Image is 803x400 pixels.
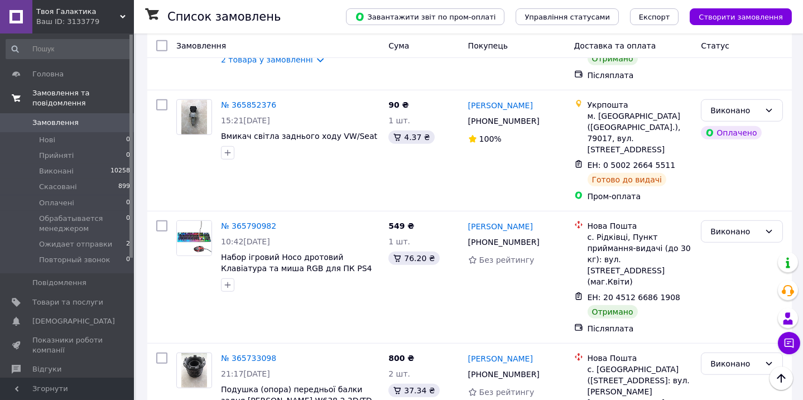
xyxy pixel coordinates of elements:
[181,353,208,388] img: Фото товару
[388,41,409,50] span: Cума
[32,88,134,108] span: Замовлення та повідомлення
[221,253,372,284] a: Набор ігровий Hoco дротовий Клавіатура та миша RGB для ПК PS4 Luminous GM18 Black
[388,116,410,125] span: 1 шт.
[588,323,693,334] div: Післяплата
[36,17,134,27] div: Ваш ID: 3133779
[710,104,760,117] div: Виконано
[32,69,64,79] span: Головна
[221,237,270,246] span: 10:42[DATE]
[516,8,619,25] button: Управління статусами
[118,182,130,192] span: 899
[778,332,800,354] button: Чат з покупцем
[110,166,130,176] span: 10258
[181,100,208,134] img: Фото товару
[388,221,414,230] span: 549 ₴
[177,221,211,256] img: Фото товару
[346,8,504,25] button: Завантажити звіт по пром-оплаті
[479,134,502,143] span: 100%
[588,52,638,65] div: Отримано
[468,353,533,364] a: [PERSON_NAME]
[126,239,130,249] span: 2
[388,252,439,265] div: 76.20 ₴
[221,354,276,363] a: № 365733098
[221,116,270,125] span: 15:21[DATE]
[588,305,638,319] div: Отримано
[39,135,55,145] span: Нові
[176,41,226,50] span: Замовлення
[32,316,115,326] span: [DEMOGRAPHIC_DATA]
[630,8,679,25] button: Експорт
[588,232,693,287] div: с. Рідківці, Пункт приймання-видачі (до 30 кг): вул. [STREET_ADDRESS] (маг.Квіти)
[6,39,131,59] input: Пошук
[468,100,533,111] a: [PERSON_NAME]
[39,166,74,176] span: Виконані
[36,7,120,17] span: Твоя Галактика
[39,214,126,234] span: Обрабатывается менеджером
[221,55,313,64] a: 2 товара у замовленні
[221,221,276,230] a: № 365790982
[388,237,410,246] span: 1 шт.
[466,367,542,382] div: [PHONE_NUMBER]
[388,354,414,363] span: 800 ₴
[221,132,377,141] a: Вмикач світла заднього ходу VW/Seat
[588,70,693,81] div: Післяплата
[176,353,212,388] a: Фото товару
[39,255,110,265] span: Повторный звонок
[221,100,276,109] a: № 365852376
[525,13,610,21] span: Управління статусами
[39,239,112,249] span: Ожидает отправки
[466,234,542,250] div: [PHONE_NUMBER]
[710,358,760,370] div: Виконано
[32,335,103,355] span: Показники роботи компанії
[39,198,74,208] span: Оплачені
[167,10,281,23] h1: Список замовлень
[770,367,793,390] button: Наверх
[710,225,760,238] div: Виконано
[588,293,681,302] span: ЕН: 20 4512 6686 1908
[574,41,656,50] span: Доставка та оплата
[588,220,693,232] div: Нова Пошта
[126,135,130,145] span: 0
[176,99,212,135] a: Фото товару
[701,126,761,139] div: Оплачено
[32,297,103,307] span: Товари та послуги
[126,255,130,265] span: 0
[679,12,792,21] a: Створити замовлення
[588,161,676,170] span: ЕН: 0 5002 2664 5511
[32,118,79,128] span: Замовлення
[588,191,693,202] div: Пром-оплата
[701,41,729,50] span: Статус
[176,220,212,256] a: Фото товару
[32,364,61,374] span: Відгуки
[479,388,535,397] span: Без рейтингу
[588,110,693,155] div: м. [GEOGRAPHIC_DATA] ([GEOGRAPHIC_DATA].), 79017, вул. [STREET_ADDRESS]
[588,99,693,110] div: Укрпошта
[126,151,130,161] span: 0
[699,13,783,21] span: Створити замовлення
[468,41,508,50] span: Покупець
[388,131,434,144] div: 4.37 ₴
[39,182,77,192] span: Скасовані
[39,151,74,161] span: Прийняті
[468,221,533,232] a: [PERSON_NAME]
[690,8,792,25] button: Створити замовлення
[221,369,270,378] span: 21:17[DATE]
[126,198,130,208] span: 0
[588,173,667,186] div: Готово до видачі
[588,353,693,364] div: Нова Пошта
[388,384,439,397] div: 37.34 ₴
[479,256,535,264] span: Без рейтингу
[355,12,496,22] span: Завантажити звіт по пром-оплаті
[388,369,410,378] span: 2 шт.
[32,278,86,288] span: Повідомлення
[388,100,408,109] span: 90 ₴
[126,214,130,234] span: 0
[466,113,542,129] div: [PHONE_NUMBER]
[639,13,670,21] span: Експорт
